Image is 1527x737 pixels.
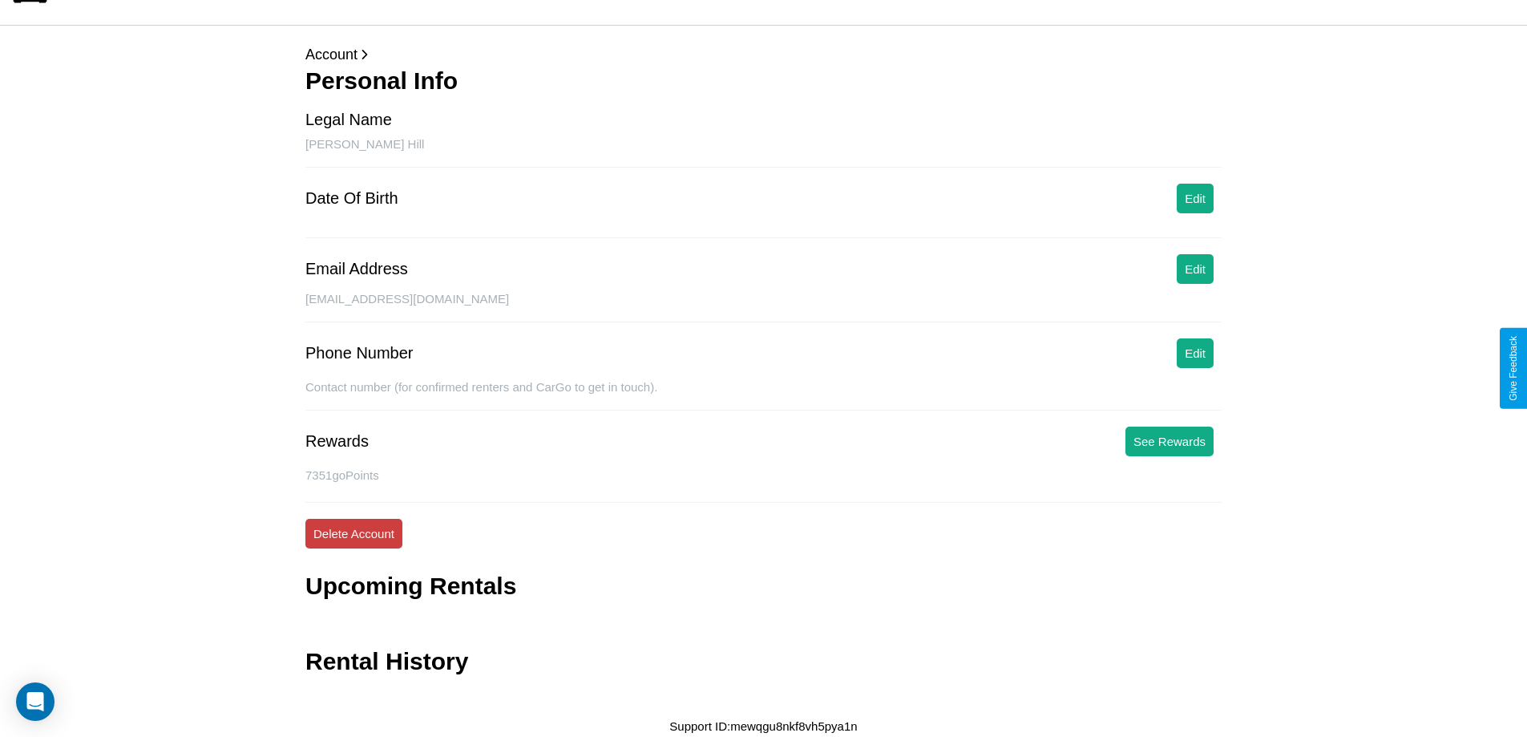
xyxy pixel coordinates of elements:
[305,464,1222,486] p: 7351 goPoints
[305,189,398,208] div: Date Of Birth
[1177,184,1214,213] button: Edit
[16,682,55,721] div: Open Intercom Messenger
[1177,254,1214,284] button: Edit
[1508,336,1519,401] div: Give Feedback
[305,380,1222,411] div: Contact number (for confirmed renters and CarGo to get in touch).
[305,42,1222,67] p: Account
[305,648,468,675] h3: Rental History
[305,260,408,278] div: Email Address
[1177,338,1214,368] button: Edit
[305,67,1222,95] h3: Personal Info
[305,519,402,549] button: Delete Account
[305,137,1222,168] div: [PERSON_NAME] Hill
[305,111,392,129] div: Legal Name
[305,292,1222,322] div: [EMAIL_ADDRESS][DOMAIN_NAME]
[305,432,369,451] div: Rewards
[305,573,516,600] h3: Upcoming Rentals
[669,715,857,737] p: Support ID: mewqgu8nkf8vh5pya1n
[1125,427,1214,456] button: See Rewards
[305,344,414,362] div: Phone Number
